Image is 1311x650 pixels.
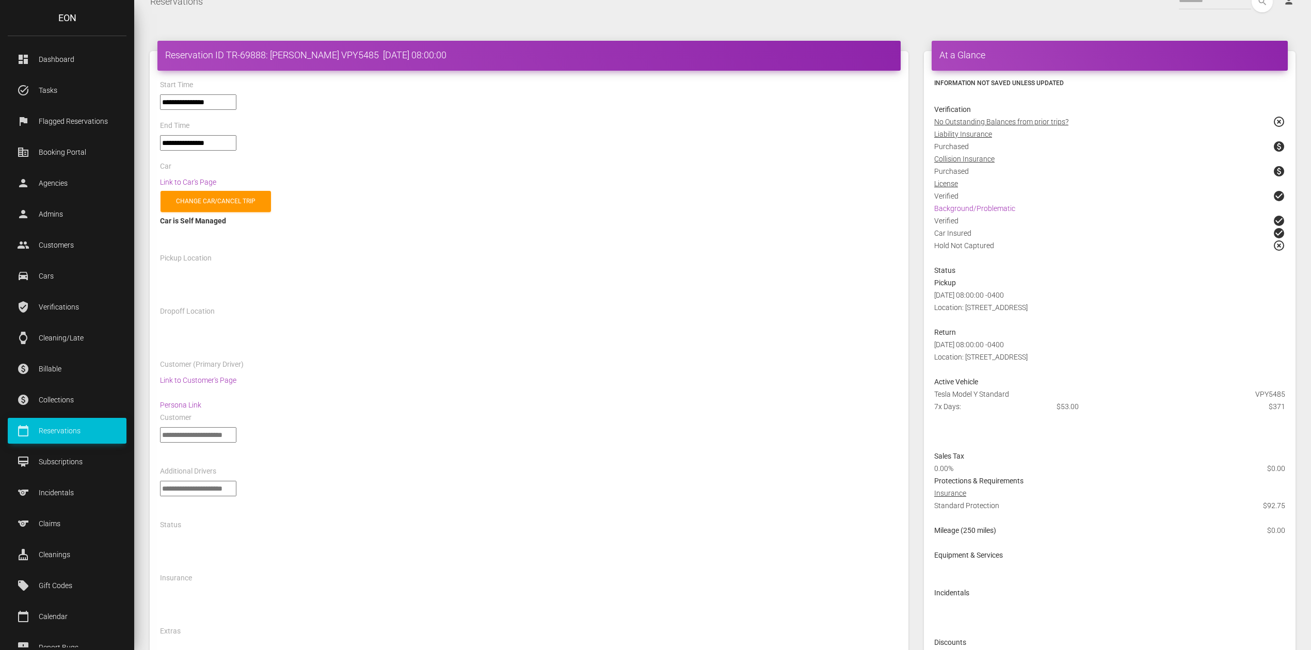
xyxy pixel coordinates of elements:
[1049,400,1171,413] div: $53.00
[15,175,119,191] p: Agencies
[15,299,119,315] p: Verifications
[15,361,119,377] p: Billable
[1273,239,1285,252] span: highlight_off
[160,178,216,186] a: Link to Car's Page
[1273,190,1285,202] span: check_circle
[8,263,126,289] a: drive_eta Cars
[1273,140,1285,153] span: paid
[934,340,1028,361] span: [DATE] 08:00:00 -0400 Location: [STREET_ADDRESS]
[1273,116,1285,128] span: highlight_off
[15,237,119,253] p: Customers
[934,118,1068,126] u: No Outstanding Balances from prior trips?
[926,388,1293,400] div: Tesla Model Y Standard
[934,378,978,386] strong: Active Vehicle
[934,130,992,138] u: Liability Insurance
[1267,462,1285,475] span: $0.00
[1263,499,1285,512] span: $92.75
[160,161,171,172] label: Car
[160,253,212,264] label: Pickup Location
[934,489,966,497] u: Insurance
[15,206,119,222] p: Admins
[926,499,1293,524] div: Standard Protection
[934,589,969,597] strong: Incidentals
[934,279,956,287] strong: Pickup
[1255,388,1285,400] span: VPY5485
[926,190,1293,202] div: Verified
[934,155,995,163] u: Collision Insurance
[926,227,1293,239] div: Car Insured
[15,52,119,67] p: Dashboard
[926,400,1049,413] div: 7x Days:
[934,266,955,274] strong: Status
[160,401,201,409] a: Persona Link
[934,291,1028,312] span: [DATE] 08:00:00 -0400 Location: [STREET_ADDRESS]
[934,477,1024,485] strong: Protections & Requirements
[160,360,244,370] label: Customer (Primary Driver)
[934,78,1285,88] h6: Information not saved unless updated
[8,139,126,165] a: corporate_fare Booking Portal
[934,328,956,336] strong: Return
[8,573,126,598] a: local_offer Gift Codes
[165,48,893,61] h4: Reservation ID TR-69888: [PERSON_NAME] VPY5485 [DATE] 08:00:00
[15,83,119,98] p: Tasks
[934,452,964,460] strong: Sales Tax
[15,144,119,160] p: Booking Portal
[160,413,191,423] label: Customer
[8,108,126,134] a: flag Flagged Reservations
[926,239,1293,264] div: Hold Not Captured
[15,516,119,531] p: Claims
[8,387,126,413] a: paid Collections
[934,105,971,113] strong: Verification
[8,604,126,629] a: calendar_today Calendar
[15,578,119,593] p: Gift Codes
[15,454,119,469] p: Subscriptions
[161,191,271,212] a: Change car/cancel trip
[15,268,119,284] p: Cars
[926,165,1293,177] div: Purchased
[15,392,119,408] p: Collections
[160,215,898,227] div: Car is Self Managed
[160,121,189,131] label: End Time
[8,77,126,103] a: task_alt Tasks
[160,520,181,530] label: Status
[1273,215,1285,227] span: check_circle
[8,449,126,475] a: card_membership Subscriptions
[15,330,119,346] p: Cleaning/Late
[934,638,966,646] strong: Discounts
[1273,165,1285,177] span: paid
[934,551,1003,559] strong: Equipment & Services
[8,418,126,444] a: calendar_today Reservations
[160,376,236,384] a: Link to Customer's Page
[8,542,126,567] a: cleaning_services Cleanings
[15,423,119,438] p: Reservations
[15,609,119,624] p: Calendar
[160,80,193,90] label: Start Time
[8,170,126,196] a: person Agencies
[160,626,181,637] label: Extras
[8,46,126,72] a: dashboard Dashboard
[8,232,126,258] a: people Customers
[1267,524,1285,537] span: $0.00
[160,306,215,317] label: Dropoff Location
[934,180,958,188] u: License
[926,215,1293,227] div: Verified
[15,113,119,129] p: Flagged Reservations
[15,547,119,562] p: Cleanings
[160,466,216,477] label: Additional Drivers
[1273,227,1285,239] span: check_circle
[926,462,1171,475] div: 0.00%
[926,140,1293,153] div: Purchased
[934,204,1015,213] a: Background/Problematic
[8,201,126,227] a: person Admins
[160,573,192,583] label: Insurance
[8,356,126,382] a: paid Billable
[934,526,996,534] strong: Mileage (250 miles)
[8,325,126,351] a: watch Cleaning/Late
[939,48,1280,61] h4: At a Glance
[15,485,119,500] p: Incidentals
[8,511,126,537] a: sports Claims
[8,294,126,320] a: verified_user Verifications
[8,480,126,506] a: sports Incidentals
[1269,400,1285,413] span: $371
